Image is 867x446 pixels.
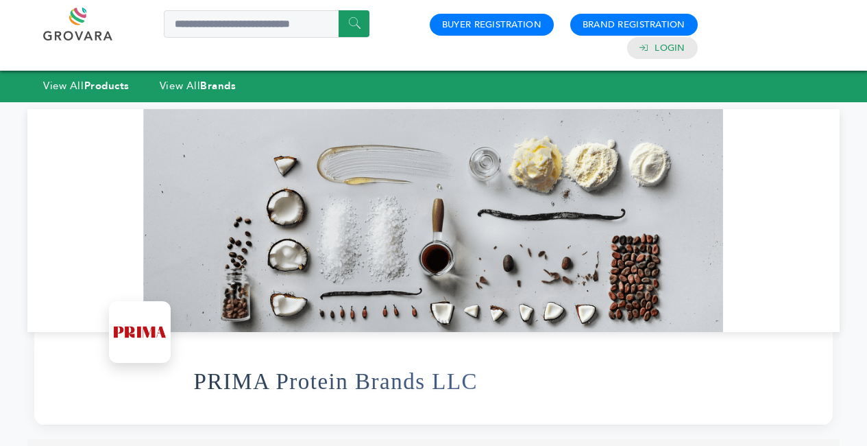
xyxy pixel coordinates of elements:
[160,79,236,93] a: View AllBrands
[655,42,685,54] a: Login
[84,79,130,93] strong: Products
[583,19,685,31] a: Brand Registration
[442,19,541,31] a: Buyer Registration
[43,79,130,93] a: View AllProducts
[194,348,478,415] h1: PRIMA Protein Brands LLC
[164,10,369,38] input: Search a product or brand...
[200,79,236,93] strong: Brands
[112,305,167,360] img: PRIMA Protein Brands LLC Logo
